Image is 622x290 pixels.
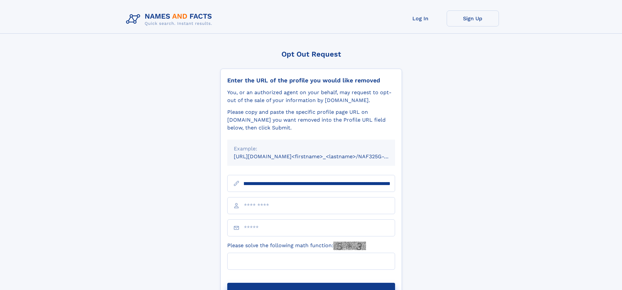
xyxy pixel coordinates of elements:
[447,10,499,26] a: Sign Up
[234,153,407,160] small: [URL][DOMAIN_NAME]<firstname>_<lastname>/NAF325G-xxxxxxxx
[227,77,395,84] div: Enter the URL of the profile you would like removed
[220,50,402,58] div: Opt Out Request
[227,108,395,132] div: Please copy and paste the specific profile page URL on [DOMAIN_NAME] you want removed into the Pr...
[234,145,389,153] div: Example:
[227,242,366,250] label: Please solve the following math function:
[394,10,447,26] a: Log In
[123,10,217,28] img: Logo Names and Facts
[227,89,395,104] div: You, or an authorized agent on your behalf, may request to opt-out of the sale of your informatio...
